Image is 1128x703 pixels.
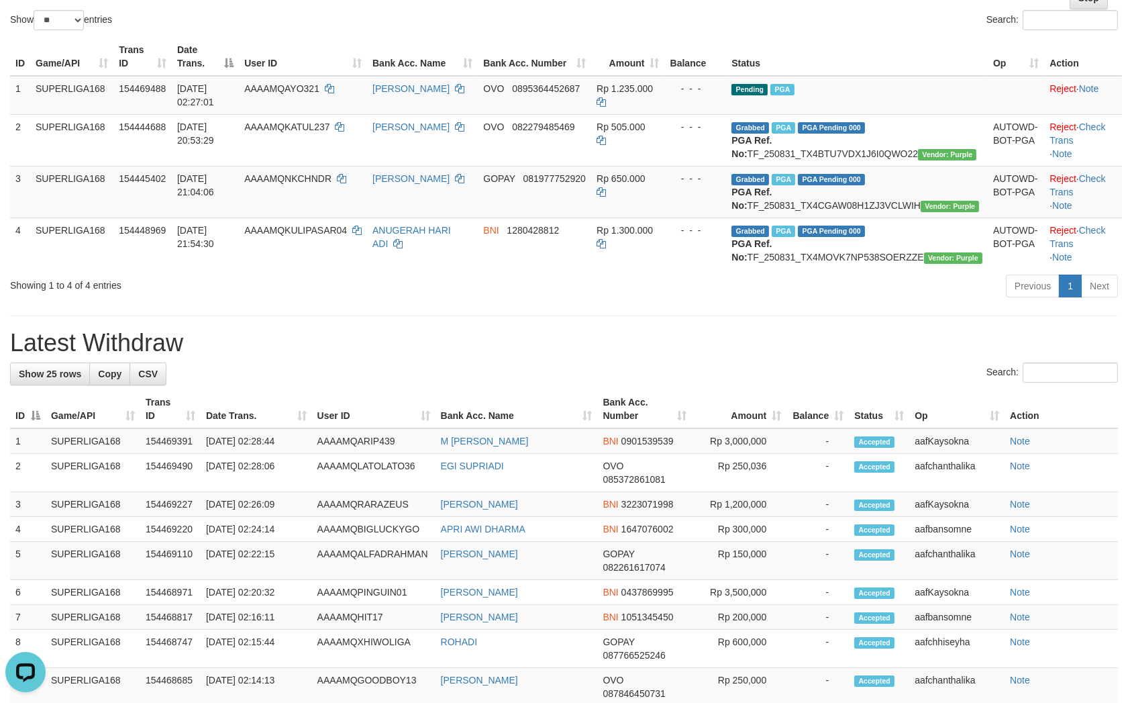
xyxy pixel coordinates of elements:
label: Show entries [10,10,112,30]
td: aafKaysokna [909,580,1005,605]
span: PGA Pending [798,226,865,237]
th: ID [10,38,30,76]
td: AUTOWD-BOT-PGA [988,166,1044,218]
span: [DATE] 20:53:29 [177,122,214,146]
td: Rp 600,000 [692,630,786,668]
span: BNI [603,499,618,510]
th: Bank Acc. Name: activate to sort column ascending [367,38,478,76]
span: [DATE] 02:27:01 [177,83,214,107]
span: [DATE] 21:54:30 [177,225,214,249]
td: 4 [10,218,30,269]
span: Copy [98,369,121,379]
td: SUPERLIGA168 [46,517,140,542]
td: 154468971 [140,580,201,605]
span: OVO [603,461,623,471]
a: Note [1010,637,1030,647]
a: Check Trans [1049,122,1105,146]
a: [PERSON_NAME] [372,122,450,132]
td: AAAAMQXHIWOLIGA [312,630,435,668]
span: Rp 650.000 [597,173,645,184]
a: Note [1010,461,1030,471]
span: OVO [483,83,504,94]
th: Action [1044,38,1122,76]
th: Date Trans.: activate to sort column descending [172,38,239,76]
td: aafbansomne [909,517,1005,542]
span: Accepted [854,549,894,561]
td: SUPERLIGA168 [30,166,113,218]
th: Action [1005,390,1118,428]
td: - [786,454,849,492]
div: - - - [670,224,721,237]
span: Copy 1647076002 to clipboard [621,524,674,534]
a: CSV [130,363,166,385]
span: Copy 0437869995 to clipboard [621,587,674,598]
td: 5 [10,542,46,580]
td: AAAAMQPINGUIN01 [312,580,435,605]
b: PGA Ref. No: [731,135,772,159]
td: 154468747 [140,630,201,668]
td: SUPERLIGA168 [46,580,140,605]
div: - - - [670,82,721,95]
td: TF_250831_TX4MOVK7NP538SOERZZE [726,218,988,269]
td: [DATE] 02:15:44 [201,630,312,668]
td: [DATE] 02:28:06 [201,454,312,492]
span: Copy 082279485469 to clipboard [512,122,574,132]
span: GOPAY [603,549,634,559]
td: 6 [10,580,46,605]
span: Copy 085372861081 to clipboard [603,474,665,485]
a: Note [1010,524,1030,534]
td: Rp 1,200,000 [692,492,786,517]
a: Note [1010,587,1030,598]
a: Note [1052,252,1072,263]
th: Balance: activate to sort column ascending [786,390,849,428]
a: [PERSON_NAME] [441,587,518,598]
td: SUPERLIGA168 [30,218,113,269]
th: Bank Acc. Number: activate to sort column ascending [478,38,591,76]
span: Marked by aafchhiseyha [770,84,794,95]
input: Search: [1023,10,1118,30]
a: Note [1052,148,1072,159]
span: Accepted [854,436,894,448]
a: [PERSON_NAME] [441,549,518,559]
span: Copy 1051345450 to clipboard [621,612,674,622]
th: Status [726,38,988,76]
a: Reject [1049,225,1076,236]
span: Rp 1.300.000 [597,225,653,236]
a: ROHADI [441,637,477,647]
span: Copy 3223071998 to clipboard [621,499,674,510]
span: BNI [603,587,618,598]
span: Accepted [854,637,894,649]
span: BNI [603,524,618,534]
a: Reject [1049,83,1076,94]
span: Copy 087766525246 to clipboard [603,650,665,661]
td: Rp 3,500,000 [692,580,786,605]
span: Rp 505.000 [597,122,645,132]
a: M [PERSON_NAME] [441,436,529,447]
a: [PERSON_NAME] [441,675,518,686]
a: Note [1010,612,1030,622]
td: 1 [10,76,30,115]
td: - [786,605,849,630]
td: AAAAMQLATOLATO36 [312,454,435,492]
td: [DATE] 02:22:15 [201,542,312,580]
span: Grabbed [731,122,769,134]
td: 3 [10,166,30,218]
div: - - - [670,172,721,185]
td: Rp 3,000,000 [692,428,786,454]
td: SUPERLIGA168 [46,454,140,492]
span: Accepted [854,588,894,599]
a: Check Trans [1049,225,1105,249]
td: 154469227 [140,492,201,517]
td: - [786,630,849,668]
a: [PERSON_NAME] [441,499,518,510]
td: [DATE] 02:16:11 [201,605,312,630]
th: Bank Acc. Number: activate to sort column ascending [597,390,692,428]
td: · [1044,76,1122,115]
div: Showing 1 to 4 of 4 entries [10,273,460,292]
th: Amount: activate to sort column ascending [692,390,786,428]
span: Copy 081977752920 to clipboard [523,173,586,184]
span: PGA Pending [798,174,865,185]
td: Rp 150,000 [692,542,786,580]
td: AAAAMQARIP439 [312,428,435,454]
a: Copy [89,363,130,385]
